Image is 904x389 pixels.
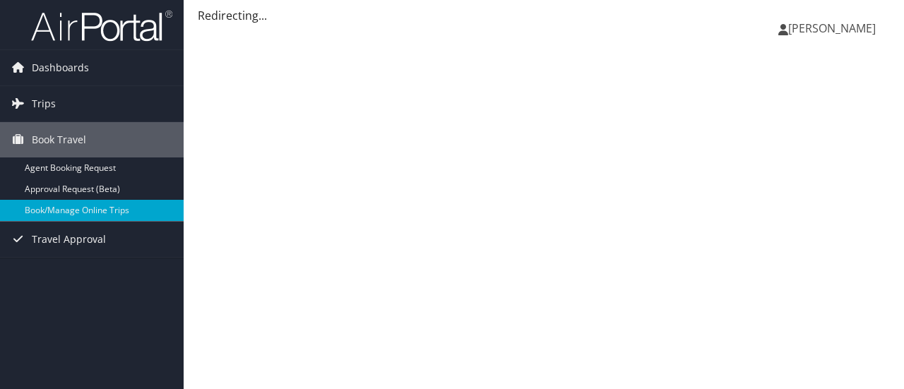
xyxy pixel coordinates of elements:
div: Redirecting... [198,7,890,24]
a: [PERSON_NAME] [778,7,890,49]
span: Book Travel [32,122,86,157]
img: airportal-logo.png [31,9,172,42]
span: Travel Approval [32,222,106,257]
span: [PERSON_NAME] [788,20,876,36]
span: Dashboards [32,50,89,85]
span: Trips [32,86,56,121]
